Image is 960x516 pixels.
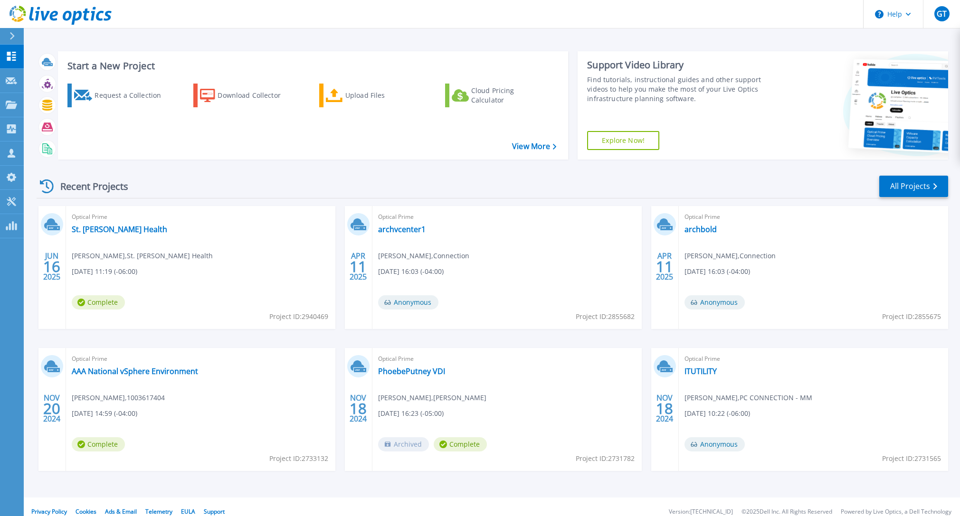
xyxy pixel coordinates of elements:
span: [DATE] 11:19 (-06:00) [72,266,137,277]
a: Request a Collection [67,84,173,107]
span: [PERSON_NAME] , Connection [684,251,776,261]
a: Support [204,507,225,516]
span: Optical Prime [378,354,636,364]
span: 20 [43,404,60,413]
div: Cloud Pricing Calculator [471,86,547,105]
span: Project ID: 2733132 [269,453,328,464]
div: NOV 2024 [349,391,367,426]
a: All Projects [879,176,948,197]
span: [PERSON_NAME] , 1003617404 [72,393,165,403]
a: Ads & Email [105,507,137,516]
div: Support Video Library [587,59,777,71]
span: Project ID: 2940469 [269,311,328,322]
li: Version: [TECHNICAL_ID] [669,509,733,515]
a: St. [PERSON_NAME] Health [72,225,167,234]
span: Anonymous [684,437,745,451]
a: Cookies [76,507,96,516]
span: [DATE] 16:03 (-04:00) [378,266,444,277]
span: [PERSON_NAME] , PC CONNECTION - MM [684,393,812,403]
span: Complete [434,437,487,451]
span: Complete [72,437,125,451]
span: [DATE] 16:23 (-05:00) [378,408,444,419]
div: Upload Files [345,86,421,105]
span: Anonymous [378,295,438,310]
span: Project ID: 2731782 [576,453,635,464]
span: Project ID: 2855675 [882,311,941,322]
a: View More [512,142,556,151]
a: Cloud Pricing Calculator [445,84,551,107]
span: Anonymous [684,295,745,310]
a: archbold [684,225,717,234]
span: [DATE] 10:22 (-06:00) [684,408,750,419]
span: Optical Prime [378,212,636,222]
a: Explore Now! [587,131,659,150]
h3: Start a New Project [67,61,556,71]
a: Telemetry [145,507,172,516]
span: Optical Prime [684,212,942,222]
a: Privacy Policy [31,507,67,516]
div: APR 2025 [349,249,367,284]
span: 18 [656,404,673,413]
span: Project ID: 2731565 [882,453,941,464]
span: [PERSON_NAME] , St. [PERSON_NAME] Health [72,251,213,261]
span: [PERSON_NAME] , Connection [378,251,469,261]
span: [DATE] 16:03 (-04:00) [684,266,750,277]
li: © 2025 Dell Inc. All Rights Reserved [741,509,832,515]
a: archvcenter1 [378,225,426,234]
span: Optical Prime [72,212,330,222]
span: Complete [72,295,125,310]
div: NOV 2024 [656,391,674,426]
span: Archived [378,437,429,451]
div: Download Collector [218,86,294,105]
div: Recent Projects [37,175,141,198]
a: AAA National vSphere Environment [72,366,198,376]
span: [DATE] 14:59 (-04:00) [72,408,137,419]
span: 11 [350,263,367,271]
span: 18 [350,404,367,413]
div: APR 2025 [656,249,674,284]
div: NOV 2024 [43,391,61,426]
div: Find tutorials, instructional guides and other support videos to help you make the most of your L... [587,75,777,103]
span: 11 [656,263,673,271]
span: Optical Prime [72,354,330,364]
a: Upload Files [319,84,425,107]
div: JUN 2025 [43,249,61,284]
span: [PERSON_NAME] , [PERSON_NAME] [378,393,486,403]
span: Optical Prime [684,354,942,364]
span: 16 [43,263,60,271]
a: EULA [181,507,195,516]
span: GT [937,10,947,18]
a: ITUTILITY [684,366,717,376]
a: Download Collector [193,84,299,107]
li: Powered by Live Optics, a Dell Technology [841,509,951,515]
a: PhoebePutney VDI [378,366,445,376]
div: Request a Collection [95,86,171,105]
span: Project ID: 2855682 [576,311,635,322]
